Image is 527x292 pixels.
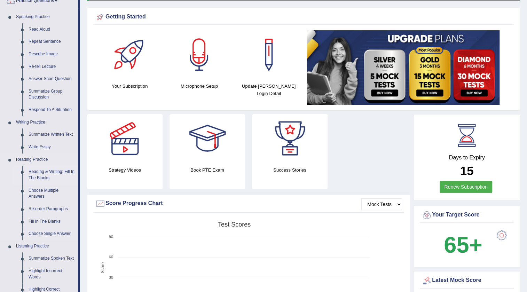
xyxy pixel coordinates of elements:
[25,35,78,48] a: Repeat Sentence
[25,141,78,153] a: Write Essay
[25,85,78,104] a: Summarize Group Discussion
[100,262,105,273] tspan: Score
[99,82,161,90] h4: Your Subscription
[25,73,78,85] a: Answer Short Question
[25,61,78,73] a: Re-tell Lecture
[25,23,78,36] a: Read Aloud
[109,255,113,259] text: 60
[25,252,78,265] a: Summarize Spoken Text
[237,82,300,97] h4: Update [PERSON_NAME] Login Detail
[25,48,78,61] a: Describe Image
[25,184,78,203] a: Choose Multiple Answers
[95,198,402,209] div: Score Progress Chart
[95,12,512,22] div: Getting Started
[87,166,163,174] h4: Strategy Videos
[25,128,78,141] a: Summarize Written Text
[13,11,78,23] a: Speaking Practice
[170,166,245,174] h4: Book PTE Exam
[25,166,78,184] a: Reading & Writing: Fill In The Blanks
[440,181,492,193] a: Renew Subscription
[307,30,500,105] img: small5.jpg
[422,155,512,161] h4: Days to Expiry
[460,164,474,177] b: 15
[168,82,231,90] h4: Microphone Setup
[444,232,482,258] b: 65+
[25,104,78,116] a: Respond To A Situation
[252,166,328,174] h4: Success Stories
[25,265,78,283] a: Highlight Incorrect Words
[25,215,78,228] a: Fill In The Blanks
[25,228,78,240] a: Choose Single Answer
[109,275,113,279] text: 30
[25,203,78,215] a: Re-order Paragraphs
[13,116,78,129] a: Writing Practice
[109,235,113,239] text: 90
[218,221,251,228] tspan: Test scores
[422,275,512,286] div: Latest Mock Score
[13,153,78,166] a: Reading Practice
[422,210,512,220] div: Your Target Score
[13,240,78,253] a: Listening Practice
